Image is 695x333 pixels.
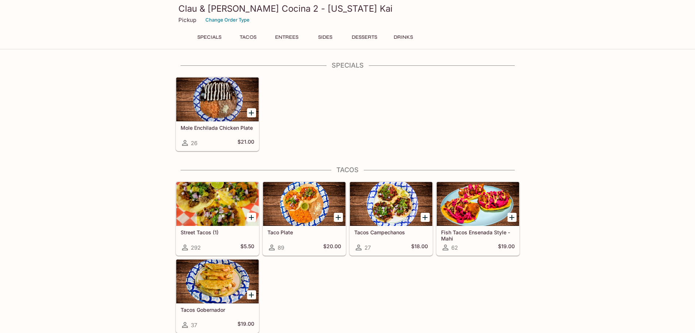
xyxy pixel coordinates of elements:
[411,243,428,252] h5: $18.00
[176,77,259,121] div: Mole Enchilada Chicken Plate
[267,229,341,235] h5: Taco Plate
[247,108,256,117] button: Add Mole Enchilada Chicken Plate
[263,182,345,226] div: Taco Plate
[507,213,517,222] button: Add Fish Tacos Ensenada Style - Mahi
[350,182,433,256] a: Tacos Campechanos27$18.00
[232,32,265,42] button: Tacos
[334,213,343,222] button: Add Taco Plate
[176,77,259,151] a: Mole Enchilada Chicken Plate26$21.00
[278,244,284,251] span: 89
[498,243,515,252] h5: $19.00
[354,229,428,235] h5: Tacos Campechanos
[263,182,346,256] a: Taco Plate89$20.00
[178,16,196,23] p: Pickup
[436,182,520,256] a: Fish Tacos Ensenada Style - Mahi62$19.00
[240,243,254,252] h5: $5.50
[421,213,430,222] button: Add Tacos Campechanos
[176,259,259,333] a: Tacos Gobernador37$19.00
[387,32,420,42] button: Drinks
[238,139,254,147] h5: $21.00
[175,61,520,69] h4: Specials
[323,243,341,252] h5: $20.00
[176,260,259,303] div: Tacos Gobernador
[202,14,253,26] button: Change Order Type
[191,322,197,329] span: 37
[364,244,371,251] span: 27
[350,182,432,226] div: Tacos Campechanos
[175,166,520,174] h4: Tacos
[178,3,517,14] h3: Clau & [PERSON_NAME] Cocina 2 - [US_STATE] Kai
[191,244,201,251] span: 292
[441,229,515,241] h5: Fish Tacos Ensenada Style - Mahi
[176,182,259,256] a: Street Tacos (1)292$5.50
[191,140,197,147] span: 26
[181,229,254,235] h5: Street Tacos (1)
[348,32,381,42] button: Desserts
[193,32,226,42] button: Specials
[176,182,259,226] div: Street Tacos (1)
[451,244,458,251] span: 62
[247,213,256,222] button: Add Street Tacos (1)
[181,125,254,131] h5: Mole Enchilada Chicken Plate
[309,32,342,42] button: Sides
[238,321,254,329] h5: $19.00
[437,182,519,226] div: Fish Tacos Ensenada Style - Mahi
[270,32,303,42] button: Entrees
[181,307,254,313] h5: Tacos Gobernador
[247,290,256,299] button: Add Tacos Gobernador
